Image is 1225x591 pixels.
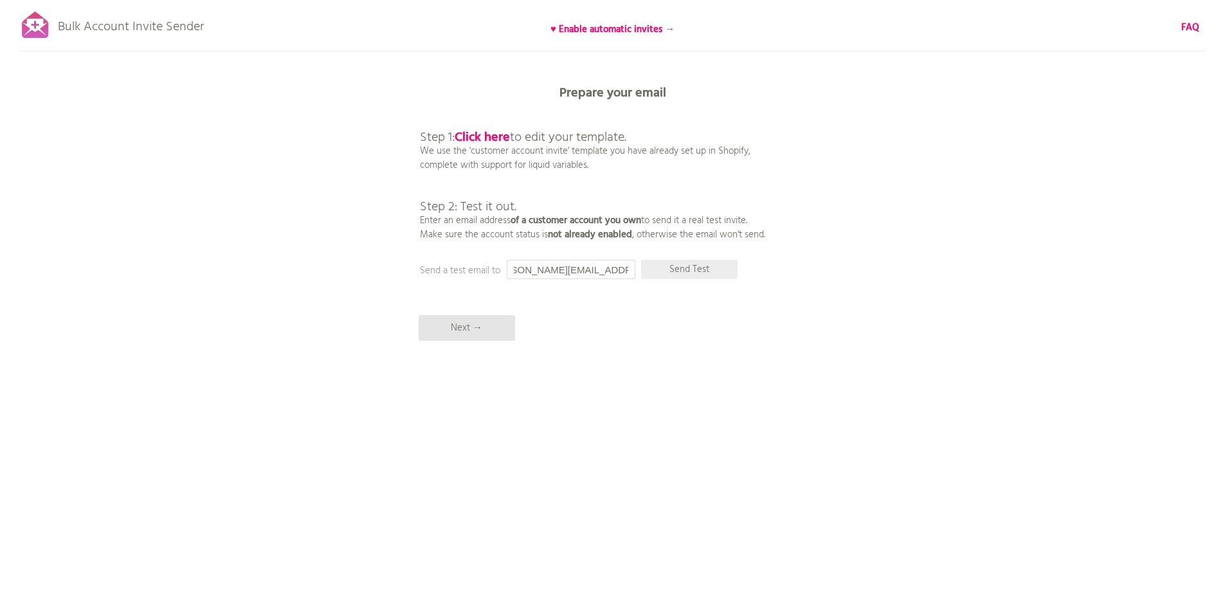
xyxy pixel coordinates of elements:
[420,127,626,148] span: Step 1: to edit your template.
[550,22,675,37] b: ♥ Enable automatic invites →
[420,197,516,217] span: Step 2: Test it out.
[641,260,738,279] p: Send Test
[455,127,510,148] a: Click here
[419,315,515,341] p: Next →
[420,103,765,242] p: We use the 'customer account invite' template you have already set up in Shopify, complete with s...
[58,8,204,40] p: Bulk Account Invite Sender
[511,213,641,228] b: of a customer account you own
[1181,20,1199,35] b: FAQ
[559,83,666,104] b: Prepare your email
[1181,21,1199,35] a: FAQ
[548,227,632,242] b: not already enabled
[420,264,677,278] p: Send a test email to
